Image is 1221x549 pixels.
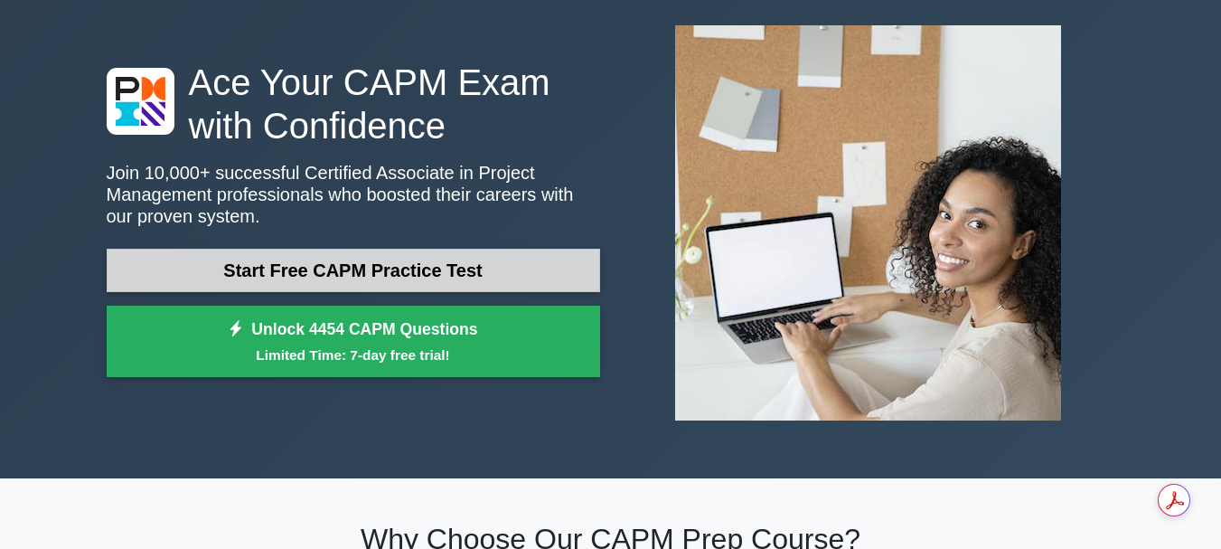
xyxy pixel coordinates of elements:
[129,345,578,365] small: Limited Time: 7-day free trial!
[107,306,600,378] a: Unlock 4454 CAPM QuestionsLimited Time: 7-day free trial!
[107,61,600,147] h1: Ace Your CAPM Exam with Confidence
[107,249,600,292] a: Start Free CAPM Practice Test
[107,162,600,227] p: Join 10,000+ successful Certified Associate in Project Management professionals who boosted their...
